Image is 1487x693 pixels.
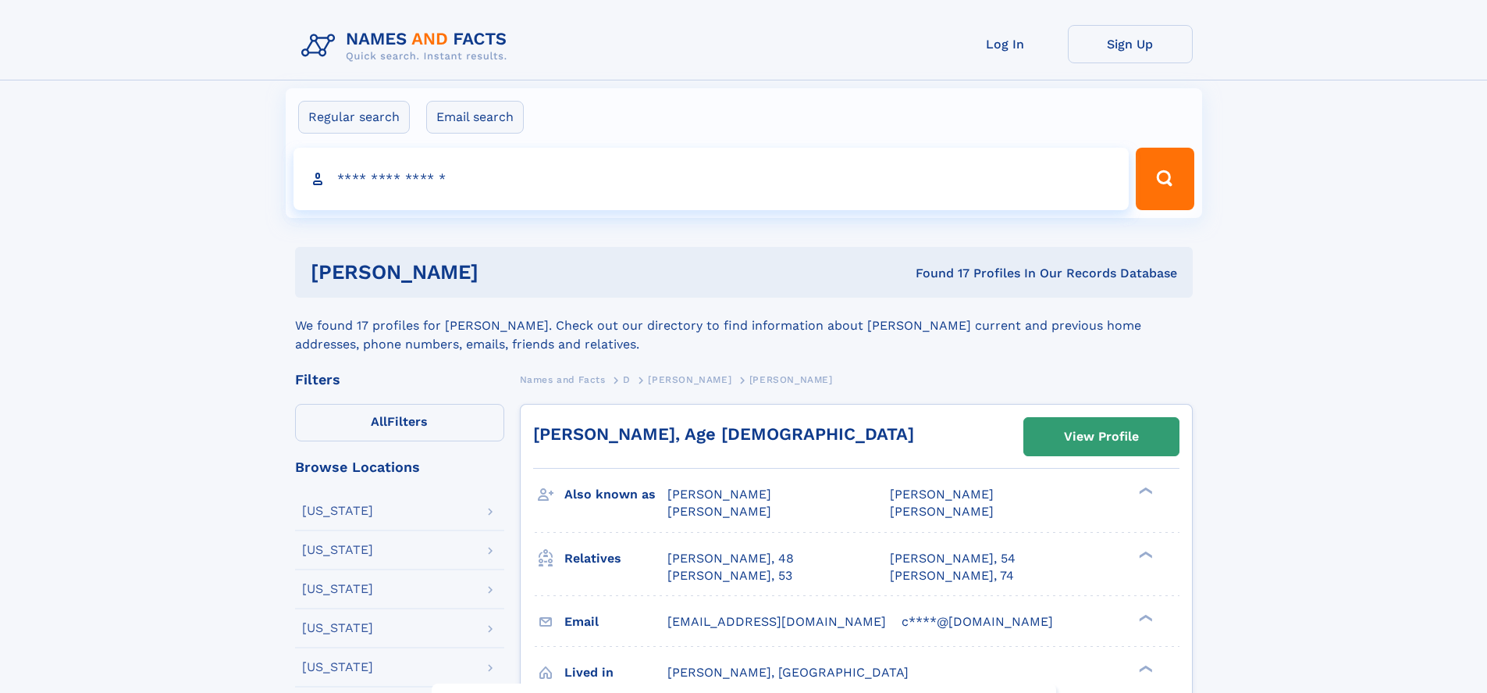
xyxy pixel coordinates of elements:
[302,583,373,595] div: [US_STATE]
[564,659,667,686] h3: Lived in
[564,545,667,572] h3: Relatives
[749,374,833,385] span: [PERSON_NAME]
[302,544,373,556] div: [US_STATE]
[1136,148,1194,210] button: Search Button
[890,550,1016,567] a: [PERSON_NAME], 54
[311,263,697,282] h1: [PERSON_NAME]
[295,460,504,474] div: Browse Locations
[1135,486,1154,496] div: ❯
[302,622,373,634] div: [US_STATE]
[890,504,994,519] span: [PERSON_NAME]
[1135,549,1154,559] div: ❯
[533,424,914,444] a: [PERSON_NAME], Age [DEMOGRAPHIC_DATA]
[1064,419,1139,455] div: View Profile
[295,25,520,67] img: Logo Names and Facts
[426,101,524,134] label: Email search
[648,370,731,389] a: [PERSON_NAME]
[295,404,504,441] label: Filters
[302,505,373,517] div: [US_STATE]
[623,370,631,389] a: D
[1068,25,1193,63] a: Sign Up
[371,414,387,429] span: All
[623,374,631,385] span: D
[564,609,667,635] h3: Email
[890,487,994,502] span: [PERSON_NAME]
[667,504,771,519] span: [PERSON_NAME]
[295,298,1193,354] div: We found 17 profiles for [PERSON_NAME]. Check out our directory to find information about [PERSON...
[667,665,909,680] span: [PERSON_NAME], [GEOGRAPHIC_DATA]
[667,567,792,584] a: [PERSON_NAME], 53
[1024,418,1179,455] a: View Profile
[648,374,731,385] span: [PERSON_NAME]
[302,661,373,673] div: [US_STATE]
[667,614,886,629] span: [EMAIL_ADDRESS][DOMAIN_NAME]
[943,25,1068,63] a: Log In
[667,487,771,502] span: [PERSON_NAME]
[298,101,410,134] label: Regular search
[890,567,1014,584] a: [PERSON_NAME], 74
[520,370,606,389] a: Names and Facts
[293,148,1129,210] input: search input
[295,373,504,387] div: Filters
[564,481,667,508] h3: Also known as
[667,550,794,567] a: [PERSON_NAME], 48
[697,265,1177,282] div: Found 17 Profiles In Our Records Database
[1135,613,1154,623] div: ❯
[1135,663,1154,673] div: ❯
